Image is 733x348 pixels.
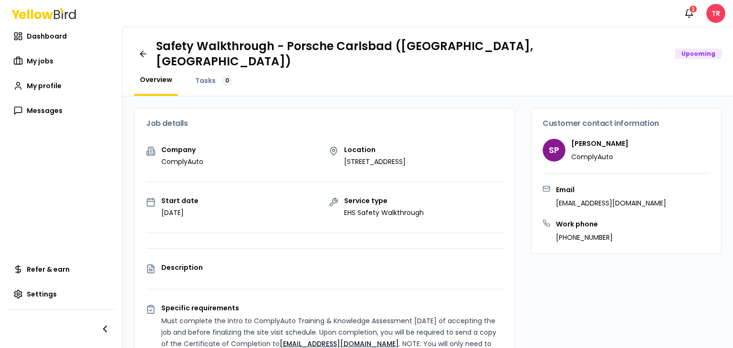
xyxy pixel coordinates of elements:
p: [PHONE_NUMBER] [556,233,613,242]
h3: Work phone [556,219,613,229]
p: EHS Safety Walkthrough [344,208,424,217]
p: [DATE] [161,208,199,217]
a: Tasks0 [189,75,239,86]
div: 0 [221,75,233,86]
div: 2 [689,5,698,13]
span: Tasks [195,76,216,85]
p: Location [344,146,406,153]
span: TR [706,4,725,23]
h3: Job details [146,120,503,127]
span: Settings [27,289,57,299]
span: Messages [27,106,63,115]
span: SP [543,139,565,162]
h1: Safety Walkthrough - Porsche Carlsbad ([GEOGRAPHIC_DATA], [GEOGRAPHIC_DATA]) [156,39,668,69]
a: Overview [134,75,178,84]
p: [STREET_ADDRESS] [344,157,406,166]
div: Upcoming [675,49,722,59]
p: Service type [344,197,424,204]
span: My jobs [27,56,53,66]
p: Specific requirements [161,305,503,311]
a: Settings [8,285,115,304]
p: ComplyAuto [571,152,628,162]
button: 2 [680,4,699,23]
h4: [PERSON_NAME] [571,139,628,148]
span: My profile [27,81,62,91]
p: [EMAIL_ADDRESS][DOMAIN_NAME] [556,198,666,208]
p: ComplyAuto [161,157,203,166]
h3: Customer contact information [543,120,710,127]
span: Dashboard [27,31,67,41]
h3: Email [556,185,666,194]
span: Overview [140,75,172,84]
p: Description [161,264,503,271]
a: My profile [8,76,115,95]
span: Refer & earn [27,265,70,274]
a: Messages [8,101,115,120]
a: Dashboard [8,27,115,46]
a: My jobs [8,51,115,71]
p: Company [161,146,203,153]
p: Start date [161,197,199,204]
a: Refer & earn [8,260,115,279]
